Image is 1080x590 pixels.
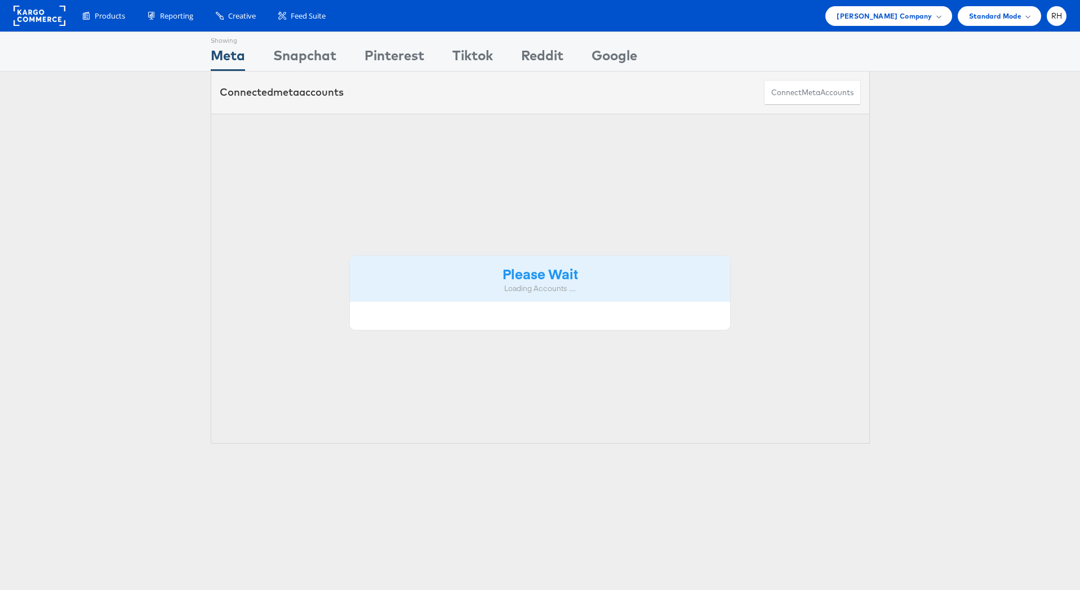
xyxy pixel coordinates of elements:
[291,11,326,21] span: Feed Suite
[503,264,578,283] strong: Please Wait
[764,80,861,105] button: ConnectmetaAccounts
[273,46,336,71] div: Snapchat
[220,85,344,100] div: Connected accounts
[802,87,820,98] span: meta
[521,46,563,71] div: Reddit
[1051,12,1063,20] span: RH
[837,10,932,22] span: [PERSON_NAME] Company
[211,32,245,46] div: Showing
[969,10,1021,22] span: Standard Mode
[228,11,256,21] span: Creative
[95,11,125,21] span: Products
[211,46,245,71] div: Meta
[452,46,493,71] div: Tiktok
[365,46,424,71] div: Pinterest
[273,86,299,99] span: meta
[592,46,637,71] div: Google
[160,11,193,21] span: Reporting
[358,283,722,294] div: Loading Accounts ....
